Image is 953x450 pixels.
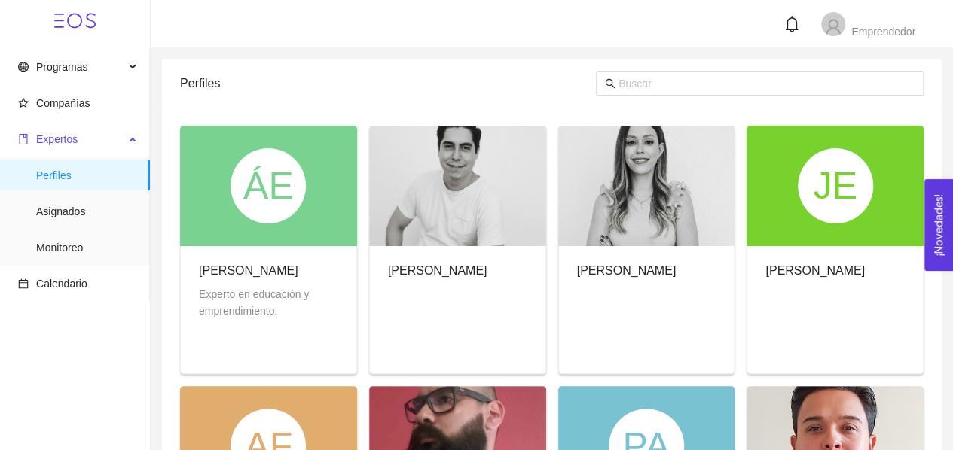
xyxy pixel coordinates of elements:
[619,75,915,92] input: Buscar
[36,196,138,227] span: Asignados
[783,16,800,32] span: bell
[36,97,90,109] span: Compañías
[18,278,29,289] span: calendar
[36,278,87,290] span: Calendario
[388,261,487,280] div: [PERSON_NAME]
[36,233,138,263] span: Monitoreo
[180,62,596,105] div: Perfiles
[924,179,953,271] button: Open Feedback Widget
[824,18,842,36] span: user
[851,26,915,38] span: Emprendedor
[18,62,29,72] span: global
[605,78,615,89] span: search
[199,261,338,280] div: [PERSON_NAME]
[36,61,87,73] span: Programas
[36,133,78,145] span: Expertos
[231,148,306,223] div: ÁE
[798,148,873,223] div: JE
[577,261,677,280] div: [PERSON_NAME]
[18,98,29,108] span: star
[36,160,138,190] span: Perfiles
[199,286,338,319] div: Experto en educación y emprendimiento.
[765,261,865,280] div: [PERSON_NAME]
[18,134,29,144] span: book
